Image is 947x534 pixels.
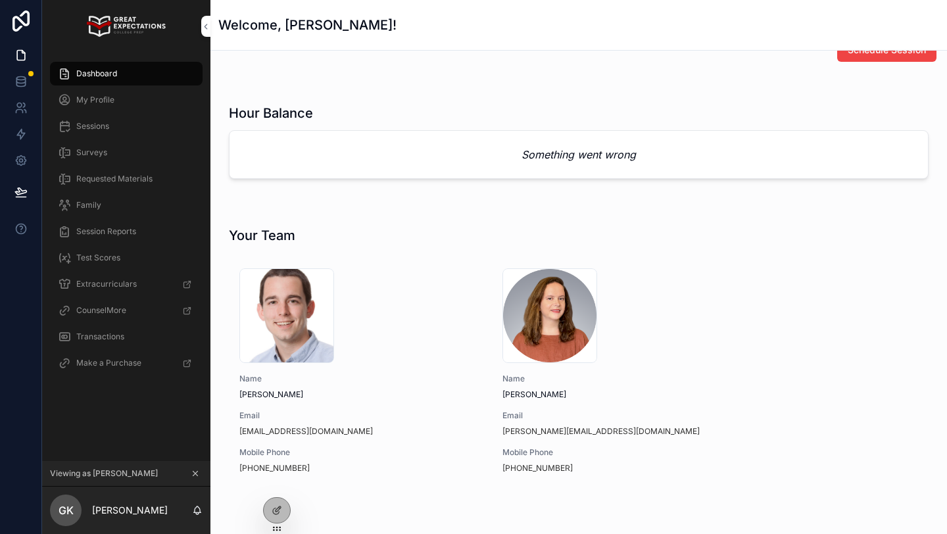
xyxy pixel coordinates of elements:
[76,331,124,342] span: Transactions
[76,95,114,105] span: My Profile
[239,389,471,400] span: [PERSON_NAME]
[502,374,734,384] span: Name
[50,246,203,270] a: Test Scores
[502,410,734,421] span: Email
[59,502,74,518] span: GK
[76,68,117,79] span: Dashboard
[229,226,295,245] h1: Your Team
[76,358,141,368] span: Make a Purchase
[76,147,107,158] span: Surveys
[76,174,153,184] span: Requested Materials
[87,16,165,37] img: App logo
[42,53,210,392] div: scrollable content
[76,200,101,210] span: Family
[76,305,126,316] span: CounselMore
[239,374,471,384] span: Name
[92,504,168,517] p: [PERSON_NAME]
[239,410,471,421] span: Email
[50,351,203,375] a: Make a Purchase
[522,147,636,162] em: Something went wrong
[502,463,573,473] a: [PHONE_NUMBER]
[50,299,203,322] a: CounselMore
[76,253,120,263] span: Test Scores
[50,272,203,296] a: Extracurriculars
[76,226,136,237] span: Session Reports
[50,114,203,138] a: Sessions
[50,468,158,479] span: Viewing as [PERSON_NAME]
[50,220,203,243] a: Session Reports
[50,325,203,349] a: Transactions
[239,447,471,458] span: Mobile Phone
[50,62,203,85] a: Dashboard
[229,104,313,122] h1: Hour Balance
[50,88,203,112] a: My Profile
[239,463,310,473] a: [PHONE_NUMBER]
[502,447,734,458] span: Mobile Phone
[502,426,700,437] a: [PERSON_NAME][EMAIL_ADDRESS][DOMAIN_NAME]
[218,16,397,34] h1: Welcome, [PERSON_NAME]!
[239,426,373,437] a: [EMAIL_ADDRESS][DOMAIN_NAME]
[76,279,137,289] span: Extracurriculars
[76,121,109,132] span: Sessions
[50,193,203,217] a: Family
[502,389,734,400] span: [PERSON_NAME]
[50,141,203,164] a: Surveys
[50,167,203,191] a: Requested Materials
